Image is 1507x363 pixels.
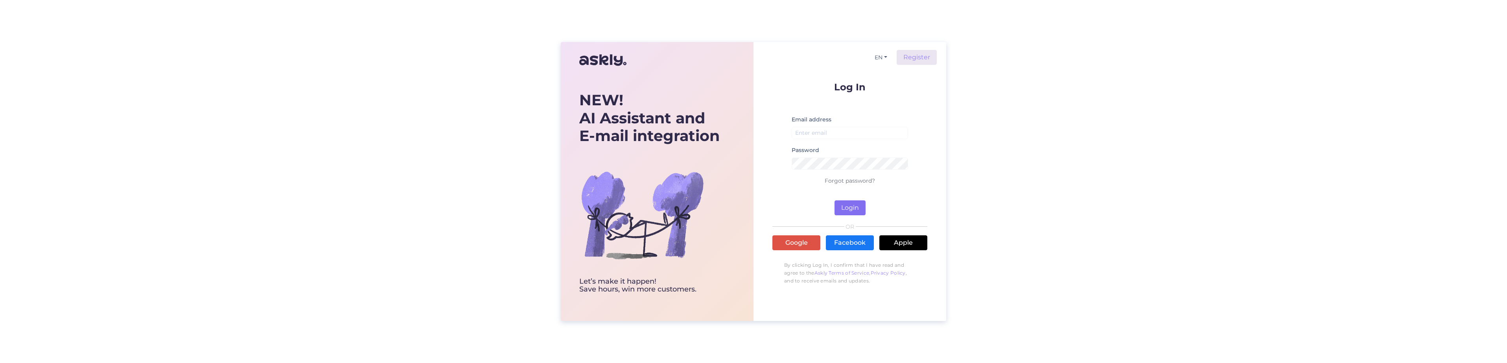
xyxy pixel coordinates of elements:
a: Apple [879,235,927,250]
span: OR [844,224,856,229]
button: Login [835,200,866,215]
img: Askly [579,51,626,70]
label: Password [792,146,819,154]
a: Google [772,235,820,250]
p: Log In [772,82,927,92]
button: EN [871,52,890,63]
a: Privacy Policy [871,270,906,276]
input: Enter email [792,127,908,139]
a: Askly Terms of Service [814,270,870,276]
p: By clicking Log In, I confirm that I have read and agree to the , , and to receive emails and upd... [772,257,927,289]
a: Register [897,50,937,65]
a: Facebook [826,235,874,250]
div: Let’s make it happen! Save hours, win more customers. [579,278,720,293]
div: AI Assistant and E-mail integration [579,91,720,145]
label: Email address [792,115,831,124]
b: NEW! [579,91,623,109]
a: Forgot password? [825,177,875,184]
img: bg-askly [579,152,705,278]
